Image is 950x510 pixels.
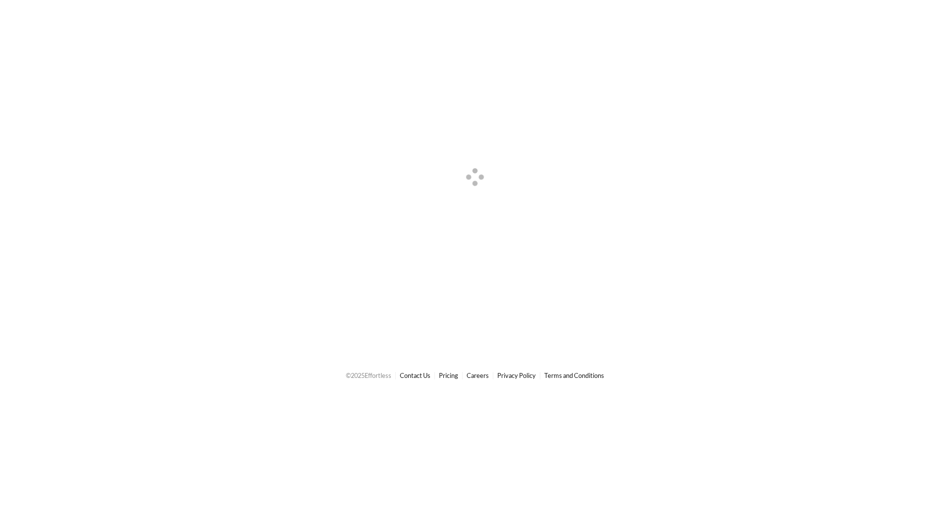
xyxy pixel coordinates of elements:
[467,371,489,379] a: Careers
[346,371,391,379] span: © 2025 Effortless
[439,371,458,379] a: Pricing
[400,371,430,379] a: Contact Us
[497,371,536,379] a: Privacy Policy
[544,371,604,379] a: Terms and Conditions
